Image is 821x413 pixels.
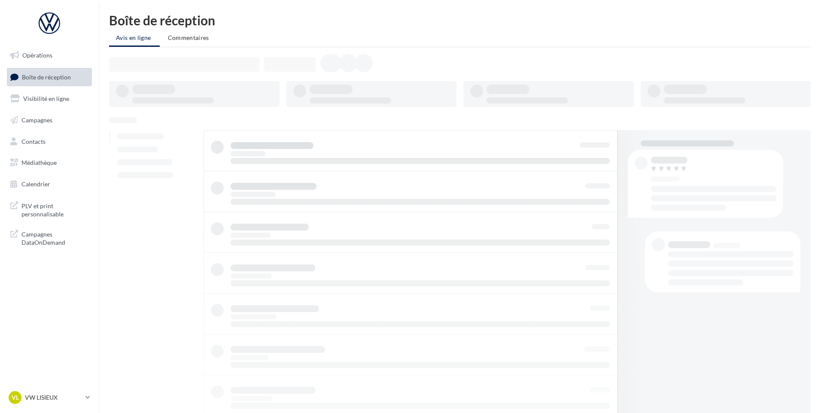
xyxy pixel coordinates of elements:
[168,34,209,41] span: Commentaires
[5,225,94,250] a: Campagnes DataOnDemand
[5,90,94,108] a: Visibilité en ligne
[21,228,88,247] span: Campagnes DataOnDemand
[22,52,52,59] span: Opérations
[25,393,82,402] p: VW LISIEUX
[12,393,19,402] span: VL
[21,200,88,219] span: PLV et print personnalisable
[5,197,94,222] a: PLV et print personnalisable
[5,46,94,64] a: Opérations
[109,14,811,27] div: Boîte de réception
[22,73,71,80] span: Boîte de réception
[21,116,52,124] span: Campagnes
[5,133,94,151] a: Contacts
[5,111,94,129] a: Campagnes
[23,95,69,102] span: Visibilité en ligne
[21,159,57,166] span: Médiathèque
[21,137,46,145] span: Contacts
[21,180,50,188] span: Calendrier
[5,175,94,193] a: Calendrier
[5,68,94,86] a: Boîte de réception
[5,154,94,172] a: Médiathèque
[7,389,92,406] a: VL VW LISIEUX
